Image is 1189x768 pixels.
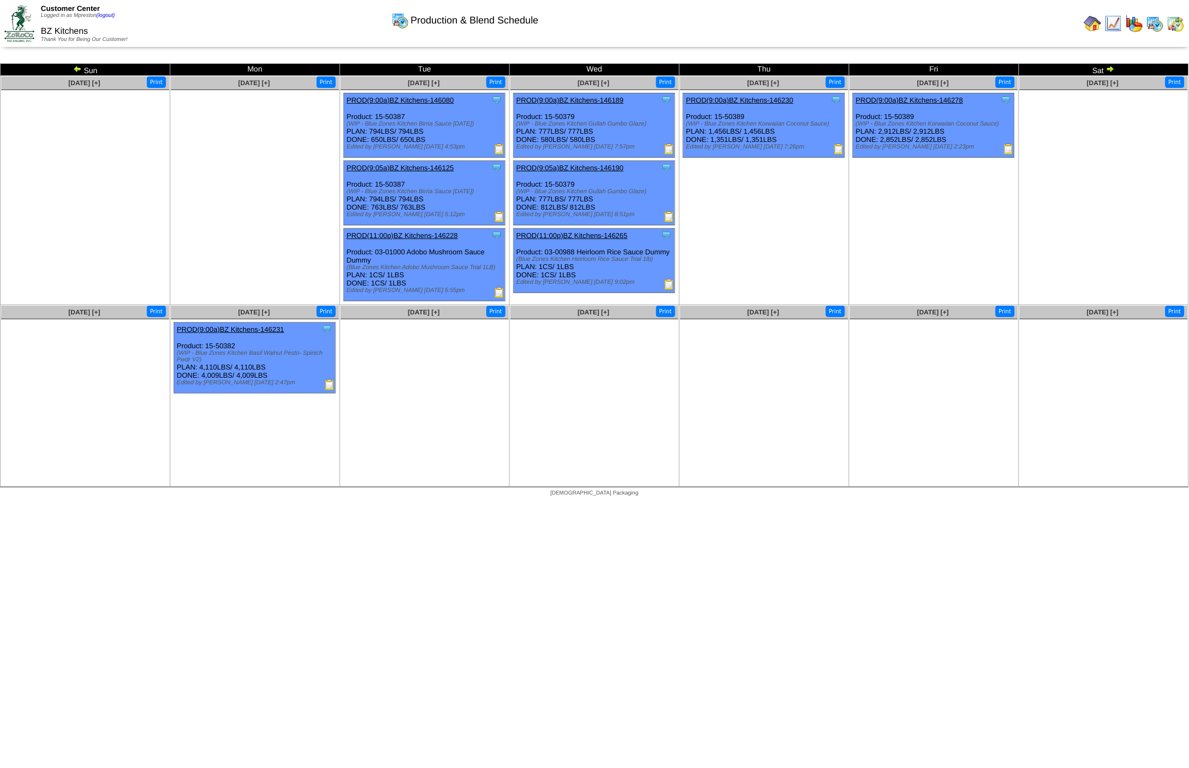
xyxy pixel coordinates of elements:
div: Edited by [PERSON_NAME] [DATE] 7:26pm [686,144,845,150]
td: Thu [680,64,849,76]
a: PROD(9:00a)BZ Kitchens-146278 [856,96,964,104]
div: (WIP - Blue Zones Kitchen Basil Walnut Pesto- Spinich Pwdr V2) [177,350,335,363]
a: [DATE] [+] [747,308,779,316]
div: Edited by [PERSON_NAME] [DATE] 9:02pm [516,279,675,285]
img: Tooltip [661,230,672,241]
button: Print [486,306,506,317]
div: Edited by [PERSON_NAME] [DATE] 5:55pm [347,287,505,294]
div: Product: 03-00988 Heirloom Rice Sauce Dummy PLAN: 1CS / 1LBS DONE: 1CS / 1LBS [514,229,675,293]
button: Print [996,306,1015,317]
td: Sat [1019,64,1189,76]
img: Production Report [664,211,675,222]
img: line_graph.gif [1105,15,1122,32]
img: Tooltip [491,230,502,241]
img: arrowright.gif [1106,64,1115,73]
div: (WIP - Blue Zones Kitchen Gullah Gumbo Glaze) [516,188,675,195]
button: Print [147,76,166,88]
div: Edited by [PERSON_NAME] [DATE] 2:47pm [177,379,335,386]
button: Print [486,76,506,88]
a: PROD(9:00a)BZ Kitchens-146080 [347,96,454,104]
a: [DATE] [+] [238,308,270,316]
img: arrowleft.gif [73,64,82,73]
div: (WIP - Blue Zones Kitchen Birria Sauce [DATE]) [347,188,505,195]
a: PROD(9:00a)BZ Kitchens-146230 [686,96,794,104]
button: Print [1166,76,1185,88]
div: (WIP - Blue Zones Kitchen Korwaiian Coconut Sauce) [686,121,845,127]
a: [DATE] [+] [68,308,100,316]
button: Print [996,76,1015,88]
button: Print [317,76,336,88]
a: PROD(9:05a)BZ Kitchens-146125 [347,164,454,172]
span: [DATE] [+] [68,79,100,87]
img: Production Report [664,144,675,154]
button: Print [826,306,845,317]
td: Tue [340,64,510,76]
td: Sun [1,64,170,76]
a: [DATE] [+] [1087,308,1119,316]
div: Edited by [PERSON_NAME] [DATE] 8:51pm [516,211,675,218]
a: PROD(9:00a)BZ Kitchens-146189 [516,96,624,104]
div: (WIP - Blue Zones Kitchen Birria Sauce [DATE]) [347,121,505,127]
a: [DATE] [+] [1087,79,1119,87]
a: [DATE] [+] [408,79,439,87]
span: [DATE] [+] [917,79,949,87]
a: [DATE] [+] [578,308,609,316]
button: Print [826,76,845,88]
button: Print [1166,306,1185,317]
img: Production Report [834,144,845,154]
div: Product: 15-50389 PLAN: 1,456LBS / 1,456LBS DONE: 1,351LBS / 1,351LBS [683,93,845,158]
span: [DEMOGRAPHIC_DATA] Packaging [550,490,638,496]
div: (Blue Zones Kitchen Heirloom Rice Sauce Trial 1lb) [516,256,675,263]
img: Tooltip [661,94,672,105]
a: [DATE] [+] [917,308,949,316]
button: Print [147,306,166,317]
span: BZ Kitchens [41,27,88,36]
img: Tooltip [322,324,332,335]
img: graph.gif [1126,15,1143,32]
img: Tooltip [831,94,842,105]
img: ZoRoCo_Logo(Green%26Foil)%20jpg.webp [4,5,34,41]
button: Print [656,306,675,317]
img: Tooltip [661,162,672,173]
img: Tooltip [1001,94,1012,105]
a: PROD(11:00p)BZ Kitchens-146228 [347,231,458,240]
a: [DATE] [+] [408,308,439,316]
a: [DATE] [+] [578,79,609,87]
a: PROD(9:05a)BZ Kitchens-146190 [516,164,624,172]
span: Logged in as Mpreston [41,13,115,19]
img: Production Report [324,379,335,390]
div: Product: 15-50382 PLAN: 4,110LBS / 4,110LBS DONE: 4,009LBS / 4,009LBS [174,323,336,394]
img: Production Report [664,279,675,290]
button: Print [317,306,336,317]
td: Fri [849,64,1019,76]
div: Product: 15-50387 PLAN: 794LBS / 794LBS DONE: 763LBS / 763LBS [344,161,506,225]
div: Product: 03-01000 Adobo Mushroom Sauce Dummy PLAN: 1CS / 1LBS DONE: 1CS / 1LBS [344,229,506,301]
button: Print [656,76,675,88]
a: [DATE] [+] [238,79,270,87]
img: Production Report [494,144,505,154]
span: Production & Blend Schedule [411,15,538,26]
div: Product: 15-50389 PLAN: 2,912LBS / 2,912LBS DONE: 2,852LBS / 2,852LBS [853,93,1015,158]
img: Production Report [1003,144,1014,154]
img: calendarprod.gif [1146,15,1164,32]
div: Edited by [PERSON_NAME] [DATE] 4:53pm [347,144,505,150]
div: Edited by [PERSON_NAME] [DATE] 2:23pm [856,144,1014,150]
img: Production Report [494,211,505,222]
img: Tooltip [491,162,502,173]
td: Wed [510,64,680,76]
img: home.gif [1084,15,1102,32]
div: Product: 15-50387 PLAN: 794LBS / 794LBS DONE: 650LBS / 650LBS [344,93,506,158]
span: Thank You for Being Our Customer! [41,37,128,43]
a: (logout) [97,13,115,19]
div: Edited by [PERSON_NAME] [DATE] 7:57pm [516,144,675,150]
img: calendarinout.gif [1167,15,1185,32]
